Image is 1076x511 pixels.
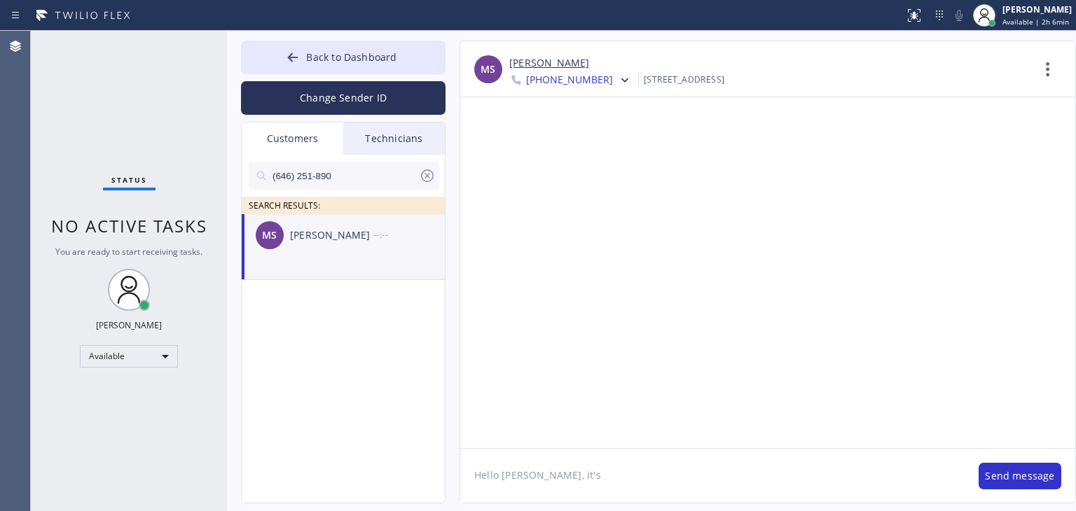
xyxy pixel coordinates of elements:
[1002,17,1069,27] span: Available | 2h 6min
[111,175,147,185] span: Status
[51,214,207,237] span: No active tasks
[373,227,446,243] div: --:--
[290,227,373,244] div: [PERSON_NAME]
[262,227,277,244] span: MS
[509,55,589,71] a: [PERSON_NAME]
[242,122,343,155] div: Customers
[460,449,965,503] textarea: Hello [PERSON_NAME], it's
[949,6,969,25] button: Mute
[80,345,178,367] div: Available
[271,162,419,190] input: Search
[306,50,396,64] span: Back to Dashboard
[481,62,495,78] span: MS
[241,41,446,74] button: Back to Dashboard
[249,199,320,211] span: SEARCH RESULTS:
[96,319,162,331] div: [PERSON_NAME]
[1002,3,1072,15] div: [PERSON_NAME]
[55,246,202,258] span: You are ready to start receiving tasks.
[343,122,445,155] div: Technicians
[979,463,1061,489] button: Send message
[526,73,613,90] span: [PHONE_NUMBER]
[644,71,724,87] div: [STREET_ADDRESS]
[241,81,446,115] button: Change Sender ID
